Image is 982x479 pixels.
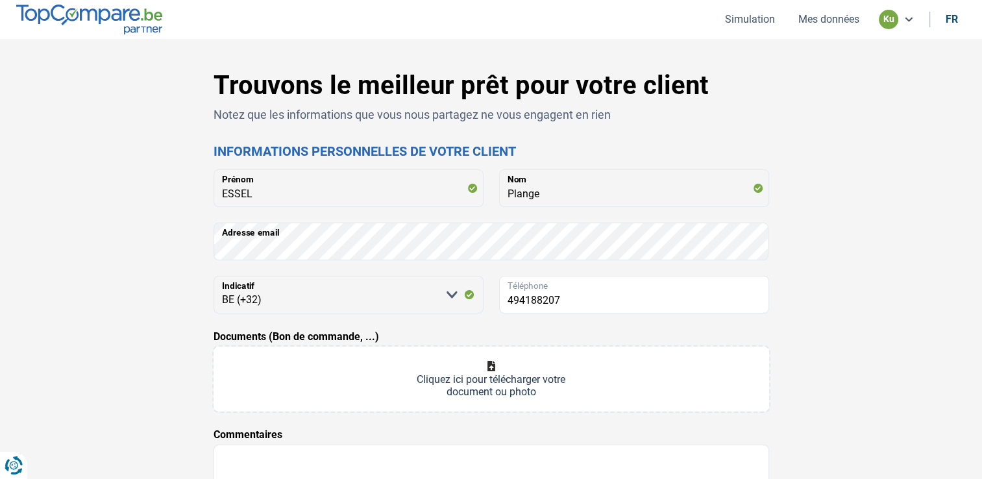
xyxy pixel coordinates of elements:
[214,106,769,123] p: Notez que les informations que vous nous partagez ne vous engagent en rien
[214,427,282,443] label: Commentaires
[214,329,379,345] label: Documents (Bon de commande, ...)
[946,13,958,25] div: fr
[214,143,769,159] h2: Informations personnelles de votre client
[499,276,769,313] input: 401020304
[16,5,162,34] img: TopCompare.be
[721,12,779,26] button: Simulation
[879,10,898,29] div: ku
[214,276,484,313] select: Indicatif
[214,70,769,101] h1: Trouvons le meilleur prêt pour votre client
[794,12,863,26] button: Mes données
